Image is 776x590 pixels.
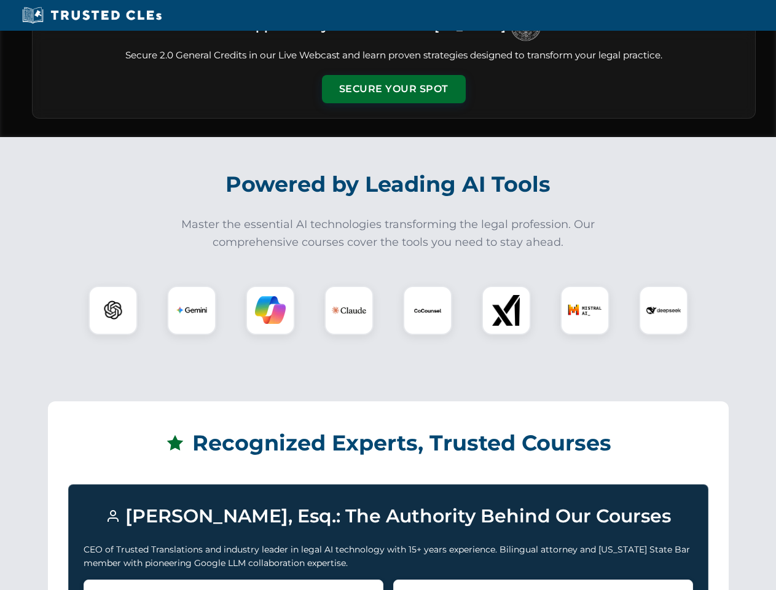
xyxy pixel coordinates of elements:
[491,295,522,326] img: xAI Logo
[84,543,693,570] p: CEO of Trusted Translations and industry leader in legal AI technology with 15+ years experience....
[246,286,295,335] div: Copilot
[482,286,531,335] div: xAI
[560,286,609,335] div: Mistral AI
[176,295,207,326] img: Gemini Logo
[322,75,466,103] button: Secure Your Spot
[95,293,131,328] img: ChatGPT Logo
[48,163,729,206] h2: Powered by Leading AI Tools
[403,286,452,335] div: CoCounsel
[167,286,216,335] div: Gemini
[324,286,374,335] div: Claude
[68,422,708,465] h2: Recognized Experts, Trusted Courses
[173,216,603,251] p: Master the essential AI technologies transforming the legal profession. Our comprehensive courses...
[255,295,286,326] img: Copilot Logo
[646,293,681,328] img: DeepSeek Logo
[332,293,366,328] img: Claude Logo
[568,293,602,328] img: Mistral AI Logo
[88,286,138,335] div: ChatGPT
[84,500,693,533] h3: [PERSON_NAME], Esq.: The Authority Behind Our Courses
[639,286,688,335] div: DeepSeek
[18,6,165,25] img: Trusted CLEs
[47,49,740,63] p: Secure 2.0 General Credits in our Live Webcast and learn proven strategies designed to transform ...
[412,295,443,326] img: CoCounsel Logo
